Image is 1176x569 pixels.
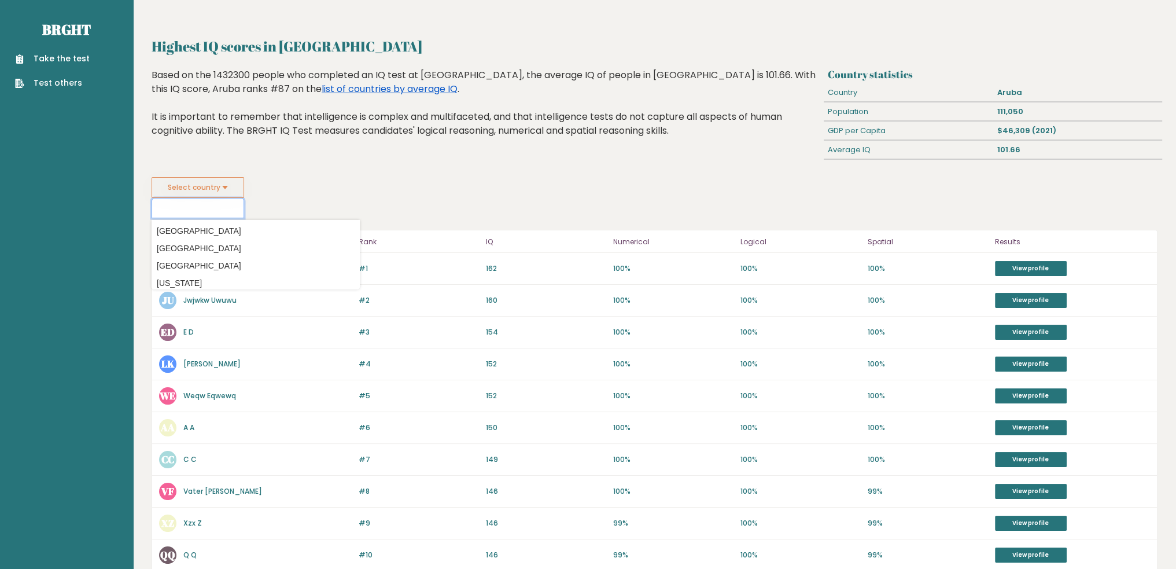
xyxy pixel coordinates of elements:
[613,327,733,337] p: 100%
[740,454,861,465] p: 100%
[152,68,819,155] div: Based on the 1432300 people who completed an IQ test at [GEOGRAPHIC_DATA], the average IQ of peop...
[613,518,733,528] p: 99%
[322,82,458,96] a: list of countries by average IQ
[740,550,861,560] p: 100%
[824,122,993,140] div: GDP per Capita
[161,357,175,370] text: LK
[42,20,91,39] a: Brght
[183,550,197,560] a: Q Q
[154,258,357,274] option: [GEOGRAPHIC_DATA]
[740,295,861,306] p: 100%
[359,359,479,369] p: #4
[995,235,1150,249] p: Results
[162,293,174,307] text: JU
[183,295,237,305] a: Jwjwkw Uwuwu
[359,391,479,401] p: #5
[995,420,1067,435] a: View profile
[359,550,479,560] p: #10
[183,454,197,464] a: C C
[486,263,606,274] p: 162
[486,235,606,249] p: IQ
[868,454,988,465] p: 100%
[995,261,1067,276] a: View profile
[486,454,606,465] p: 149
[359,295,479,306] p: #2
[613,295,733,306] p: 100%
[868,263,988,274] p: 100%
[15,77,90,89] a: Test others
[993,102,1162,121] div: 111,050
[15,53,90,65] a: Take the test
[486,550,606,560] p: 146
[152,198,244,218] input: Select your country
[183,391,236,401] a: Weqw Eqwewq
[868,235,988,249] p: Spatial
[154,223,357,240] option: [GEOGRAPHIC_DATA]
[613,391,733,401] p: 100%
[486,391,606,401] p: 152
[359,423,479,433] p: #6
[868,423,988,433] p: 100%
[995,452,1067,467] a: View profile
[993,141,1162,159] div: 101.66
[154,275,357,292] option: [US_STATE]
[995,293,1067,308] a: View profile
[486,295,606,306] p: 160
[613,550,733,560] p: 99%
[740,235,861,249] p: Logical
[486,359,606,369] p: 152
[160,548,175,561] text: QQ
[995,516,1067,531] a: View profile
[613,423,733,433] p: 100%
[868,391,988,401] p: 100%
[161,516,174,530] text: XZ
[359,263,479,274] p: #1
[359,327,479,337] p: #3
[159,389,176,402] text: WE
[613,454,733,465] p: 100%
[613,263,733,274] p: 100%
[740,486,861,497] p: 100%
[486,486,606,497] p: 146
[154,240,357,257] option: [GEOGRAPHIC_DATA]
[995,357,1067,372] a: View profile
[183,359,241,369] a: [PERSON_NAME]
[486,327,606,337] p: 154
[868,327,988,337] p: 100%
[359,454,479,465] p: #7
[993,122,1162,140] div: $46,309 (2021)
[824,141,993,159] div: Average IQ
[868,295,988,306] p: 100%
[868,518,988,528] p: 99%
[995,388,1067,403] a: View profile
[183,486,262,496] a: Vater [PERSON_NAME]
[359,518,479,528] p: #9
[161,325,175,339] text: ED
[613,359,733,369] p: 100%
[828,68,1157,80] h3: Country statistics
[486,423,606,433] p: 150
[740,423,861,433] p: 100%
[486,518,606,528] p: 146
[868,486,988,497] p: 99%
[183,327,194,337] a: E D
[740,518,861,528] p: 100%
[824,83,993,102] div: Country
[152,177,244,198] button: Select country
[740,391,861,401] p: 100%
[359,486,479,497] p: #8
[183,423,194,432] a: A A
[824,102,993,121] div: Population
[995,484,1067,499] a: View profile
[161,484,174,498] text: VF
[161,453,175,466] text: CC
[740,359,861,369] p: 100%
[160,421,175,434] text: AA
[740,263,861,274] p: 100%
[868,359,988,369] p: 100%
[183,518,202,528] a: Xzx Z
[359,235,479,249] p: Rank
[613,235,733,249] p: Numerical
[740,327,861,337] p: 100%
[995,325,1067,340] a: View profile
